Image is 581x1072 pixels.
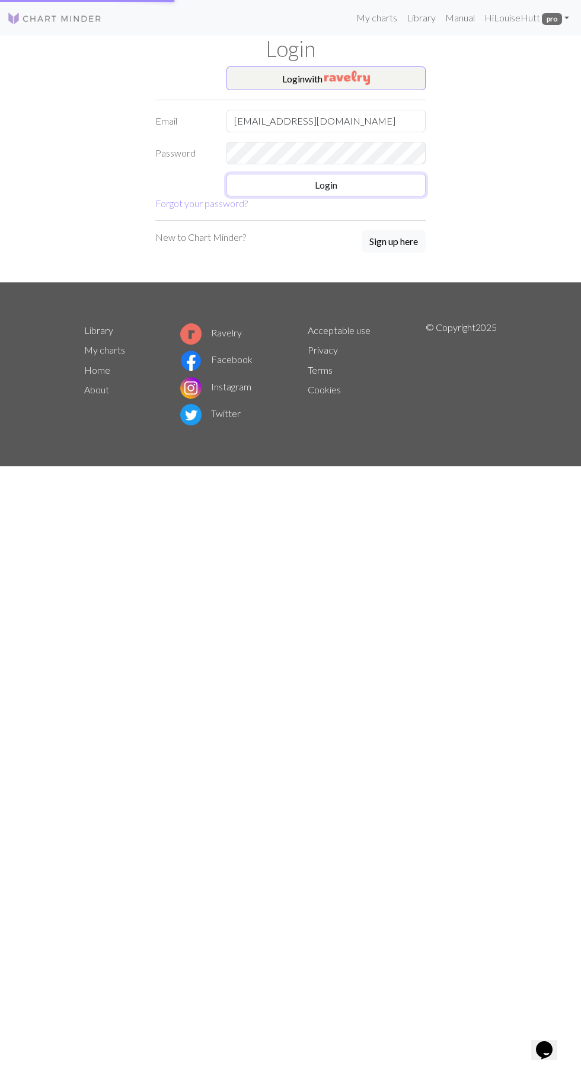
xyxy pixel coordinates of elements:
[180,381,251,392] a: Instagram
[362,230,426,254] a: Sign up here
[77,36,504,62] h1: Login
[480,6,574,30] a: HiLouiseHutt pro
[531,1025,569,1060] iframe: chat widget
[324,71,370,85] img: Ravelry
[180,323,202,345] img: Ravelry logo
[84,384,109,395] a: About
[155,230,246,244] p: New to Chart Minder?
[84,325,113,336] a: Library
[440,6,480,30] a: Manual
[402,6,440,30] a: Library
[180,350,202,371] img: Facebook logo
[84,364,110,376] a: Home
[308,344,338,355] a: Privacy
[308,325,371,336] a: Acceptable use
[180,377,202,399] img: Instagram logo
[226,174,426,196] button: Login
[308,364,333,376] a: Terms
[180,408,241,419] a: Twitter
[148,110,219,132] label: Email
[148,142,219,164] label: Password
[226,66,426,90] button: Loginwith
[426,320,497,428] p: © Copyright 2025
[180,404,202,425] img: Twitter logo
[352,6,402,30] a: My charts
[180,354,253,365] a: Facebook
[84,344,125,355] a: My charts
[155,198,248,209] a: Forgot your password?
[180,327,242,338] a: Ravelry
[542,13,562,25] span: pro
[362,230,426,253] button: Sign up here
[7,11,102,26] img: Logo
[308,384,341,395] a: Cookies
